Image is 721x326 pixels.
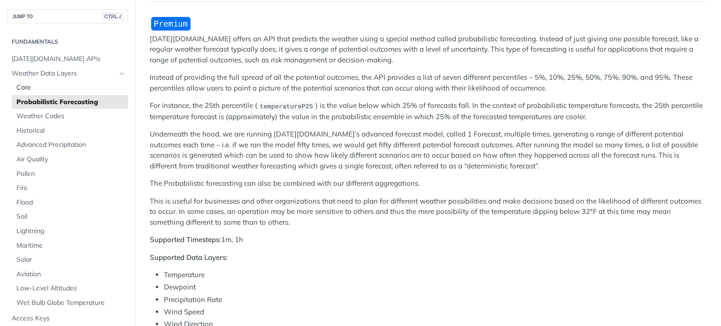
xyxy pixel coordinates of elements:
[7,52,128,66] a: [DATE][DOMAIN_NAME] APIs
[7,38,128,46] h2: Fundamentals
[150,34,706,66] p: [DATE][DOMAIN_NAME] offers an API that predicts the weather using a special method called probabi...
[150,196,706,228] p: This is useful for businesses and other organizations that need to plan for different weather pos...
[150,235,221,244] strong: Supported Timesteps:
[118,70,126,77] button: Hide subpages for Weather Data Layers
[12,210,128,224] a: Soil
[16,112,126,121] span: Weather Codes
[12,181,128,195] a: Fire
[16,270,126,279] span: Aviation
[16,155,126,164] span: Air Quality
[16,241,126,250] span: Maritime
[16,169,126,179] span: Pollen
[7,311,128,326] a: Access Keys
[12,239,128,253] a: Maritime
[16,183,126,193] span: Fire
[7,9,128,23] button: JUMP TOCTRL-/
[16,98,126,107] span: Probabilistic Forecasting
[150,253,228,262] strong: Supported Data Layers:
[12,314,126,323] span: Access Keys
[12,124,128,138] a: Historical
[150,178,706,189] p: The Probabilistic forecasting can also be combined with our different aggregations.
[16,126,126,136] span: Historical
[16,198,126,207] span: Flood
[164,270,706,281] li: Temperature
[16,284,126,293] span: Low-Level Altitudes
[12,267,128,281] a: Aviation
[150,129,706,171] p: Underneath the hood, we are running [DATE][DOMAIN_NAME]’s advanced forecast model, called 1 Forec...
[12,81,128,95] a: Core
[12,69,116,78] span: Weather Data Layers
[260,103,313,110] span: temperatureP25
[16,298,126,308] span: Wet Bulb Globe Temperature
[16,212,126,221] span: Soil
[12,95,128,109] a: Probabilistic Forecasting
[16,255,126,265] span: Solar
[164,282,706,293] li: Dewpoint
[12,281,128,296] a: Low-Level Altitudes
[12,196,128,210] a: Flood
[150,235,706,245] p: 1m, 1h
[16,227,126,236] span: Lightning
[7,67,128,81] a: Weather Data LayersHide subpages for Weather Data Layers
[12,296,128,310] a: Wet Bulb Globe Temperature
[16,83,126,92] span: Core
[12,138,128,152] a: Advanced Precipitation
[102,13,123,20] span: CTRL-/
[12,109,128,123] a: Weather Codes
[12,167,128,181] a: Pollen
[164,307,706,318] li: Wind Speed
[12,54,126,64] span: [DATE][DOMAIN_NAME] APIs
[164,295,706,305] li: Precipitation Rate
[150,72,706,93] p: Instead of providing the full spread of all the potential outcomes, the API provides a list of se...
[12,253,128,267] a: Solar
[16,140,126,150] span: Advanced Precipitation
[12,152,128,167] a: Air Quality
[150,100,706,122] p: For instance, the 25th percentile ( ) is the value below which 25% of forecasts fall. In the cont...
[12,224,128,238] a: Lightning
